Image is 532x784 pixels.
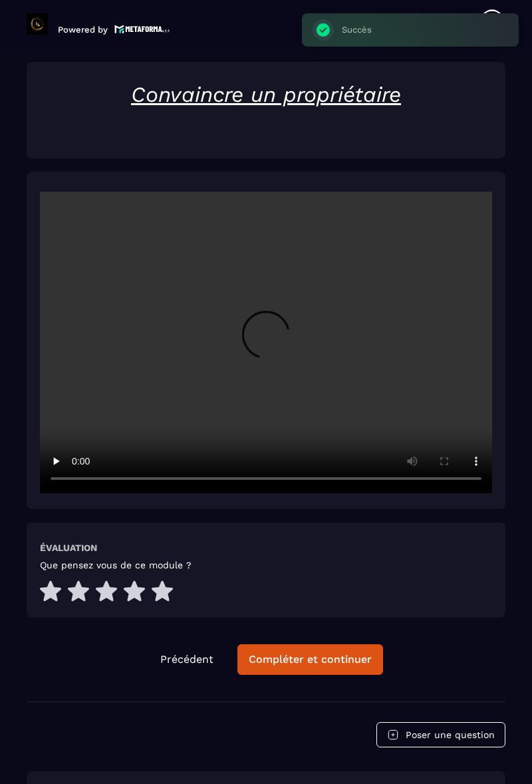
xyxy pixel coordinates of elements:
[114,23,170,35] img: logo
[150,645,224,674] button: Précédent
[40,560,192,570] h5: Que pensez vous de ce module ?
[40,542,97,553] h6: Évaluation
[27,13,48,35] img: logo-branding
[131,82,401,107] u: Convaincre un propriétaire
[58,25,108,35] p: Powered by
[249,653,372,666] div: Compléter et continuer
[237,644,383,675] button: Compléter et continuer
[376,722,505,747] button: Poser une question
